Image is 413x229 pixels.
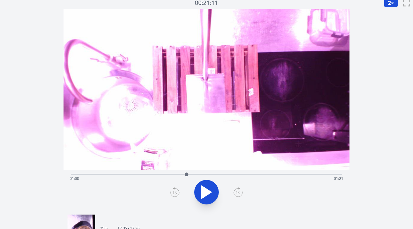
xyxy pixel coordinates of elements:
span: 01:21 [334,176,343,181]
span: 01:00 [70,176,79,181]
